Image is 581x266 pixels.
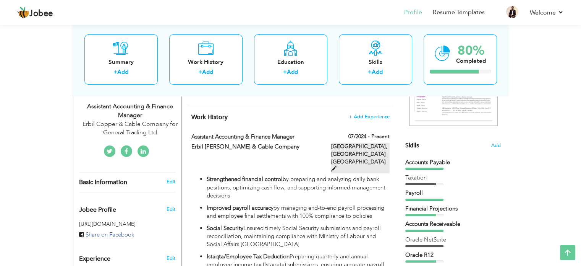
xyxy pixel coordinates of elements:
div: Skills [345,58,406,66]
a: Add [117,69,128,76]
a: Add [202,69,213,76]
strong: Social Security [207,224,243,232]
div: Oracle R12 [405,251,501,259]
h5: [URL][DOMAIN_NAME] [79,221,176,227]
a: Profile [404,8,422,17]
label: 07/2024 - Present [348,133,390,140]
p: by preparing and analyzing daily bank positions, optimizing cash flow, and supporting informed ma... [207,175,389,200]
strong: Strengthened financial control [207,175,283,183]
label: + [113,69,117,77]
p: Ensured timely Social Security submissions and payroll reconciliation, maintaining compliance wit... [207,224,389,249]
strong: Istaqta/Employee Tax Deduction [207,253,290,260]
a: Add [287,69,298,76]
label: Erbil [PERSON_NAME] & Cable Company [191,143,320,151]
span: Add [491,142,501,149]
img: Profile Img [506,6,518,18]
a: Resume Templates [433,8,485,17]
h4: This helps to show the companies you have worked for. [191,113,389,121]
a: Add [372,69,383,76]
label: + [283,69,287,77]
a: Edit [166,178,175,185]
span: Jobee Profile [79,207,116,214]
div: Financial Projections [405,205,501,213]
img: jobee.io [17,7,29,19]
div: Work History [175,58,236,66]
div: Enhance your career by creating a custom URL for your Jobee public profile. [73,198,181,217]
span: Jobee [29,10,53,18]
div: Accounts Payable [405,158,501,166]
label: Assistant Accounting & Finance Manager [191,133,320,141]
strong: Improved payroll accuracy [207,204,274,212]
a: Jobee [17,7,53,19]
label: + [368,69,372,77]
div: 80% [456,44,486,57]
span: Share on Facebook [86,231,134,238]
div: Education [260,58,321,66]
div: Assistant Accounting & Finance Manager [79,102,181,120]
span: Basic Information [79,179,127,186]
span: Work History [191,113,228,121]
span: Skills [405,141,419,150]
span: Experience [79,256,110,263]
div: Erbil Copper & Cable Company for General Trading Ltd [79,120,181,137]
a: Edit [166,255,175,262]
div: Oracle NetSuite [405,236,501,244]
span: + Add Experience [349,114,390,119]
div: Completed [456,57,486,65]
div: Accounts Receiveable [405,220,501,228]
div: Payroll [405,189,501,197]
p: by managing end-to-end payroll processing and employee final settlements with 100% compliance to ... [207,204,389,220]
a: Welcome [530,8,564,17]
label: + [198,69,202,77]
label: [GEOGRAPHIC_DATA], [GEOGRAPHIC_DATA] [GEOGRAPHIC_DATA] [331,143,390,173]
div: Taxation [405,174,501,182]
div: Summary [91,58,152,66]
span: Edit [166,206,175,213]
